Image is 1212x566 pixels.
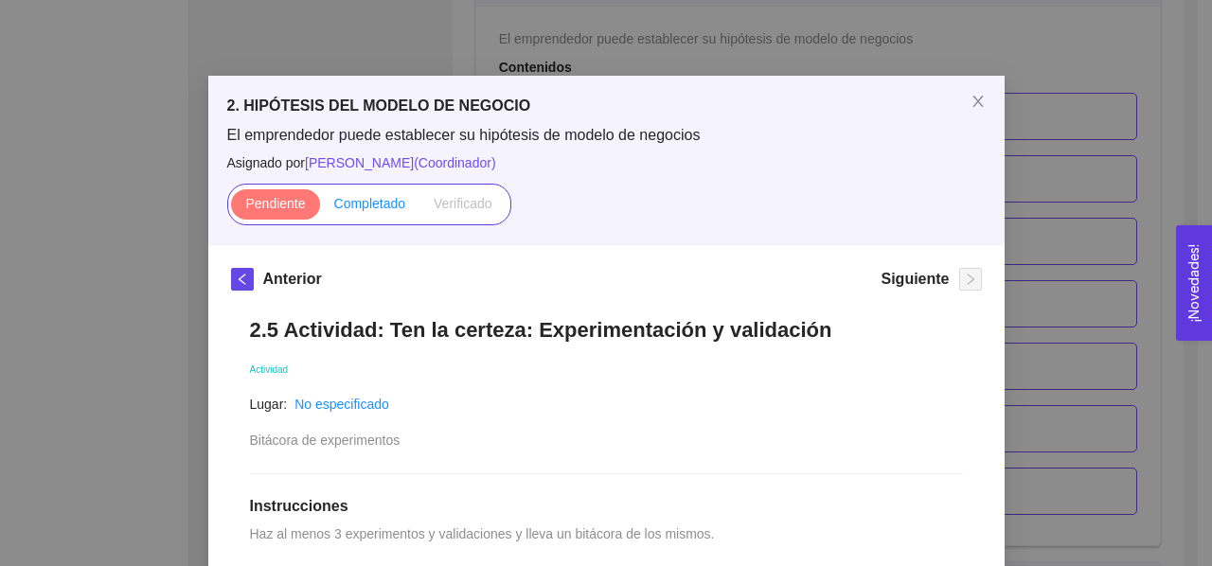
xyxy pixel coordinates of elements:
[971,94,986,109] span: close
[227,125,986,146] span: El emprendedor puede establecer su hipótesis de modelo de negocios
[250,364,289,375] span: Actividad
[952,76,1005,129] button: Close
[250,433,401,448] span: Bitácora de experimentos
[232,273,253,286] span: left
[1176,225,1212,341] button: Open Feedback Widget
[263,268,322,291] h5: Anterior
[227,152,986,173] span: Asignado por
[294,397,389,412] a: No especificado
[250,497,963,516] h1: Instrucciones
[231,268,254,291] button: left
[250,317,963,343] h1: 2.5 Actividad: Ten la certeza: Experimentación y validación
[881,268,949,291] h5: Siguiente
[250,394,288,415] article: Lugar:
[959,268,982,291] button: right
[434,196,491,211] span: Verificado
[305,155,496,170] span: [PERSON_NAME] ( Coordinador )
[245,196,305,211] span: Pendiente
[227,95,986,117] h5: 2. HIPÓTESIS DEL MODELO DE NEGOCIO
[334,196,406,211] span: Completado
